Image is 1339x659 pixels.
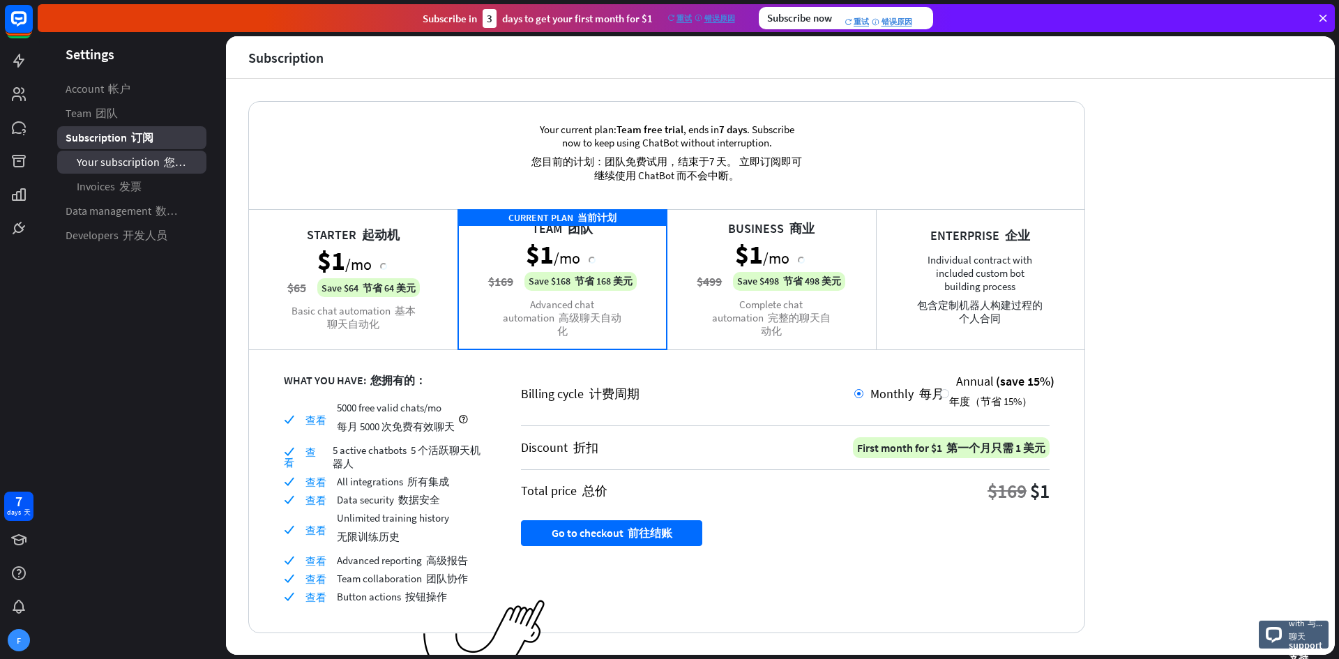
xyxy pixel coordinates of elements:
[66,130,153,145] span: Subscription
[337,554,468,567] span: Advanced reporting
[305,476,326,487] font: 查看
[628,526,672,540] font: 前往结账
[919,386,944,402] font: 每月
[521,373,854,414] div: Billing cycle
[156,204,200,218] font: 数据管理
[284,494,326,505] i: check
[996,373,1054,389] span: (save 15%)
[426,572,468,585] font: 团队协作
[988,478,1027,503] div: $169
[284,591,326,602] i: check
[284,476,326,487] i: check
[164,155,209,169] font: 您的订阅
[407,475,449,488] font: 所有集成
[77,155,187,169] span: Your subscription
[57,102,206,125] a: Team 团队
[4,492,33,521] a: 7 days 天
[949,395,970,408] span: 年度
[337,590,447,603] span: Button actions
[405,590,447,603] font: 按钮操作
[709,155,727,168] span: 7 天
[305,573,326,584] font: 查看
[719,123,747,136] span: 7 days
[333,444,481,470] font: 5 个活跃聊天机器人
[57,77,206,100] a: Account 帐户
[759,7,933,29] div: Subscribe now
[284,446,316,467] font: 查看
[131,130,153,144] font: 订阅
[832,15,925,29] a: 重试 错误原因
[521,439,598,455] div: Discount
[337,530,400,543] font: 无限训练历史
[582,483,607,499] font: 总价
[57,224,206,247] a: Developers 开发人员
[333,444,486,470] span: 5 active chatbots
[667,12,693,25] font: 重试全部错误段落
[870,386,944,402] span: Monthly
[370,373,426,387] font: 您拥有的：
[248,50,324,66] div: Subscription
[108,82,130,96] font: 帐户
[337,511,449,549] span: Unlimited training history
[305,414,326,425] font: 查看
[284,373,486,387] div: WHAT YOU HAVE:
[970,395,1032,408] span: （节省 15%）
[284,446,322,467] i: check
[872,15,912,29] : 点击查看错误原因: <!DOCTYPE html><html lang=en> <meta charset=utf-8> <meta name=viewport content="initial...
[517,102,817,209] div: Your current plan: , ends in . Subscribe now to keep using ChatBot without interruption.
[305,524,326,535] font: 查看
[605,155,667,168] span: 团队免费试用
[57,151,206,174] a: Your subscription 您的订阅
[77,179,142,194] span: Invoices
[426,554,468,567] font: 高级报告
[1289,603,1329,643] span: Chat with
[946,441,1045,455] font: 第一个月只需 1 美元
[66,82,130,96] span: Account
[423,8,748,29] div: Subscribe in days to get your first month for $1
[521,520,702,546] button: Go to checkout 前往结账
[337,493,440,506] span: Data security
[119,179,142,193] font: 发票
[305,591,326,602] font: 查看
[695,12,735,25] : 点击查看错误原因: <!DOCTYPE html><html lang=en> <meta charset=utf-8> <meta name=viewport content="initial...
[853,437,1050,458] div: First month for $1
[305,555,326,566] font: 查看
[15,495,22,508] div: 7
[11,6,53,47] button: Open LiveChat chat widget
[337,401,455,439] span: 5000 free valid chats/mo
[337,572,468,585] span: Team collaboration
[616,123,683,136] span: Team free trial
[57,199,206,222] a: Data management 数据管理
[38,45,226,63] header: Settings
[845,15,870,29] font: 重试全部错误段落
[66,204,187,218] span: Data management
[66,228,167,243] span: Developers
[589,386,640,402] font: 计费周期
[337,475,449,488] span: All integrations
[653,12,748,25] a: 重试 错误原因
[305,494,326,505] font: 查看
[284,524,326,535] i: check
[284,555,326,566] i: check
[573,439,598,455] font: 折扣
[284,414,326,425] i: check
[284,573,326,584] i: check
[483,9,497,28] div: 3
[398,493,440,506] font: 数据安全
[337,420,455,433] font: 每月 5000 次免费有效聊天
[24,508,31,517] font: 天
[8,629,30,651] div: F
[96,106,118,120] font: 团队
[66,106,118,121] span: Team
[956,373,994,389] span: Annual
[531,155,802,182] font: 您目前的计划： ，结束于 。 立即订阅即可继续使用 ChatBot 而不会中断。
[57,175,206,198] a: Invoices 发票
[7,508,31,517] div: days
[1030,478,1050,503] div: $1
[521,483,607,499] div: Total price
[123,228,167,242] font: 开发人员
